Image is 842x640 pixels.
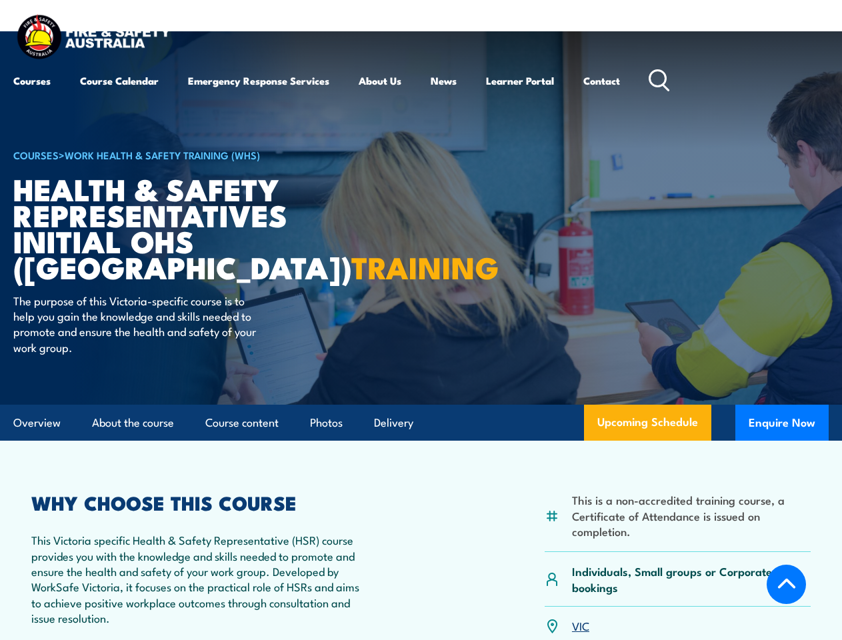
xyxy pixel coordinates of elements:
a: About Us [359,65,401,97]
a: COURSES [13,147,59,162]
a: VIC [572,617,589,633]
a: Courses [13,65,51,97]
a: Delivery [374,405,413,441]
p: The purpose of this Victoria-specific course is to help you gain the knowledge and skills needed ... [13,293,257,355]
a: Contact [583,65,620,97]
a: Photos [310,405,343,441]
a: Learner Portal [486,65,554,97]
a: Overview [13,405,61,441]
li: This is a non-accredited training course, a Certificate of Attendance is issued on completion. [572,492,811,539]
h1: Health & Safety Representatives Initial OHS ([GEOGRAPHIC_DATA]) [13,175,343,280]
a: About the course [92,405,174,441]
a: Course content [205,405,279,441]
a: Emergency Response Services [188,65,329,97]
a: Upcoming Schedule [584,405,711,441]
button: Enquire Now [735,405,829,441]
p: Individuals, Small groups or Corporate bookings [572,563,811,595]
a: News [431,65,457,97]
a: Course Calendar [80,65,159,97]
h6: > [13,147,343,163]
p: This Victoria specific Health & Safety Representative (HSR) course provides you with the knowledg... [31,532,369,625]
a: Work Health & Safety Training (WHS) [65,147,260,162]
h2: WHY CHOOSE THIS COURSE [31,493,369,511]
strong: TRAINING [351,243,499,289]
